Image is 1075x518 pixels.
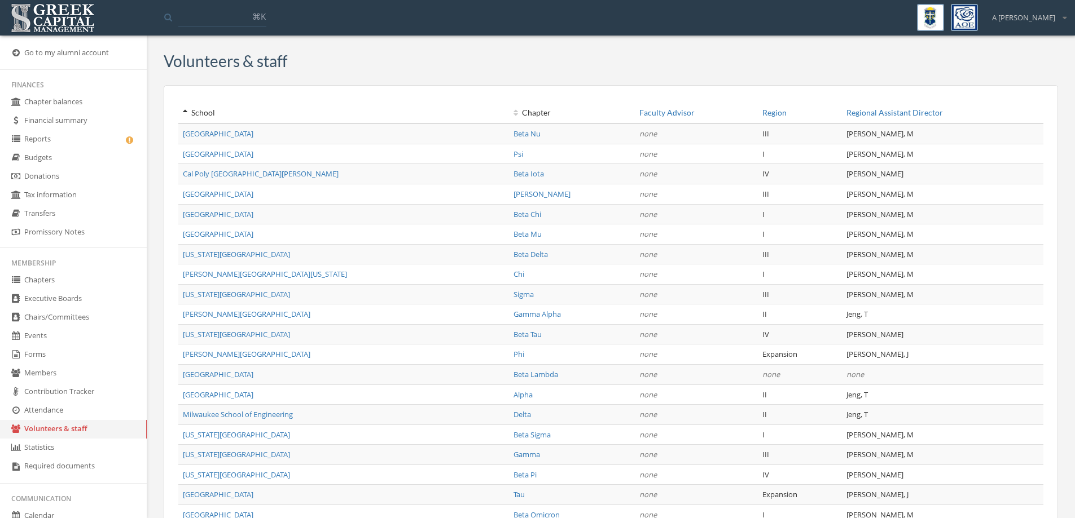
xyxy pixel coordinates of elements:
span: Jeng, T [846,409,868,419]
em: none [639,269,657,279]
em: none [846,369,864,379]
a: Beta Mu [514,229,542,239]
a: Regional Assistant Director [846,108,943,117]
span: Expansion [762,489,797,499]
a: Chi [514,269,524,279]
span: III [762,189,769,199]
span: Expansion [762,349,797,359]
a: Delta [514,409,531,419]
a: [GEOGRAPHIC_DATA] [183,209,253,219]
a: [US_STATE][GEOGRAPHIC_DATA] [183,329,290,339]
span: I [762,149,765,159]
span: A [PERSON_NAME] [992,12,1055,23]
a: [GEOGRAPHIC_DATA] [183,369,253,379]
span: [PERSON_NAME], M [846,149,914,159]
span: [PERSON_NAME], M [846,129,914,139]
th: School [178,103,509,123]
em: none [639,289,657,299]
a: [GEOGRAPHIC_DATA] [183,489,253,499]
em: none [639,329,657,339]
a: [PERSON_NAME][GEOGRAPHIC_DATA] [183,309,310,319]
a: Faculty Advisor [639,108,695,117]
a: Gamma Alpha [514,309,561,319]
span: III [762,249,769,259]
span: [PERSON_NAME] [846,329,903,339]
span: [PERSON_NAME] [846,169,903,179]
em: none [639,489,657,499]
em: none [762,369,780,379]
span: ⌘K [252,11,266,22]
span: [PERSON_NAME], M [846,209,914,219]
a: Psi [514,149,523,159]
span: III [762,289,769,299]
span: Jeng, T [846,309,868,319]
span: I [762,269,765,279]
a: Beta Tau [514,329,542,339]
a: Beta Iota [514,169,544,179]
a: [PERSON_NAME][GEOGRAPHIC_DATA][US_STATE] [183,269,347,279]
span: III [762,449,769,459]
span: II [762,389,767,400]
span: [PERSON_NAME], M [846,289,914,299]
span: [PERSON_NAME], M [846,229,914,239]
a: [US_STATE][GEOGRAPHIC_DATA] [183,289,290,299]
a: [GEOGRAPHIC_DATA] [183,149,253,159]
a: [GEOGRAPHIC_DATA] [183,229,253,239]
span: [PERSON_NAME], J [846,349,909,359]
span: I [762,229,765,239]
em: none [639,169,657,179]
em: none [639,449,657,459]
a: [PERSON_NAME][GEOGRAPHIC_DATA] [183,349,310,359]
a: Beta Sigma [514,430,551,440]
a: Alpha [514,389,533,400]
em: none [639,129,657,139]
em: none [639,389,657,400]
em: none [639,349,657,359]
em: none [639,249,657,259]
a: Region [762,108,787,117]
em: none [639,149,657,159]
span: IV [762,329,769,339]
th: Chapter [509,103,635,123]
a: Beta Chi [514,209,541,219]
span: I [762,430,765,440]
span: [PERSON_NAME], M [846,430,914,440]
a: [PERSON_NAME] [514,189,571,199]
a: Beta Lambda [514,369,558,379]
h3: Volunteers & staff [164,52,287,70]
a: Sigma [514,289,534,299]
a: [US_STATE][GEOGRAPHIC_DATA] [183,249,290,259]
a: Beta Delta [514,249,548,259]
span: [PERSON_NAME] [846,470,903,480]
a: [GEOGRAPHIC_DATA] [183,129,253,139]
a: [GEOGRAPHIC_DATA] [183,189,253,199]
span: [PERSON_NAME], M [846,189,914,199]
span: I [762,209,765,219]
em: none [639,309,657,319]
a: [US_STATE][GEOGRAPHIC_DATA] [183,470,290,480]
a: [US_STATE][GEOGRAPHIC_DATA] [183,449,290,459]
span: Jeng, T [846,389,868,400]
em: none [639,369,657,379]
div: A [PERSON_NAME] [985,4,1067,23]
a: Milwaukee School of Engineering [183,409,293,419]
a: Gamma [514,449,540,459]
a: Beta Nu [514,129,541,139]
em: none [639,430,657,440]
span: III [762,129,769,139]
span: [PERSON_NAME], M [846,449,914,459]
em: none [639,409,657,419]
a: Beta Pi [514,470,537,480]
span: [PERSON_NAME], M [846,249,914,259]
a: Cal Poly [GEOGRAPHIC_DATA][PERSON_NAME] [183,169,339,179]
a: [GEOGRAPHIC_DATA] [183,389,253,400]
a: Phi [514,349,524,359]
span: II [762,409,767,419]
em: none [639,229,657,239]
em: none [639,470,657,480]
em: none [639,189,657,199]
span: IV [762,470,769,480]
em: none [639,209,657,219]
span: II [762,309,767,319]
a: Tau [514,489,525,499]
